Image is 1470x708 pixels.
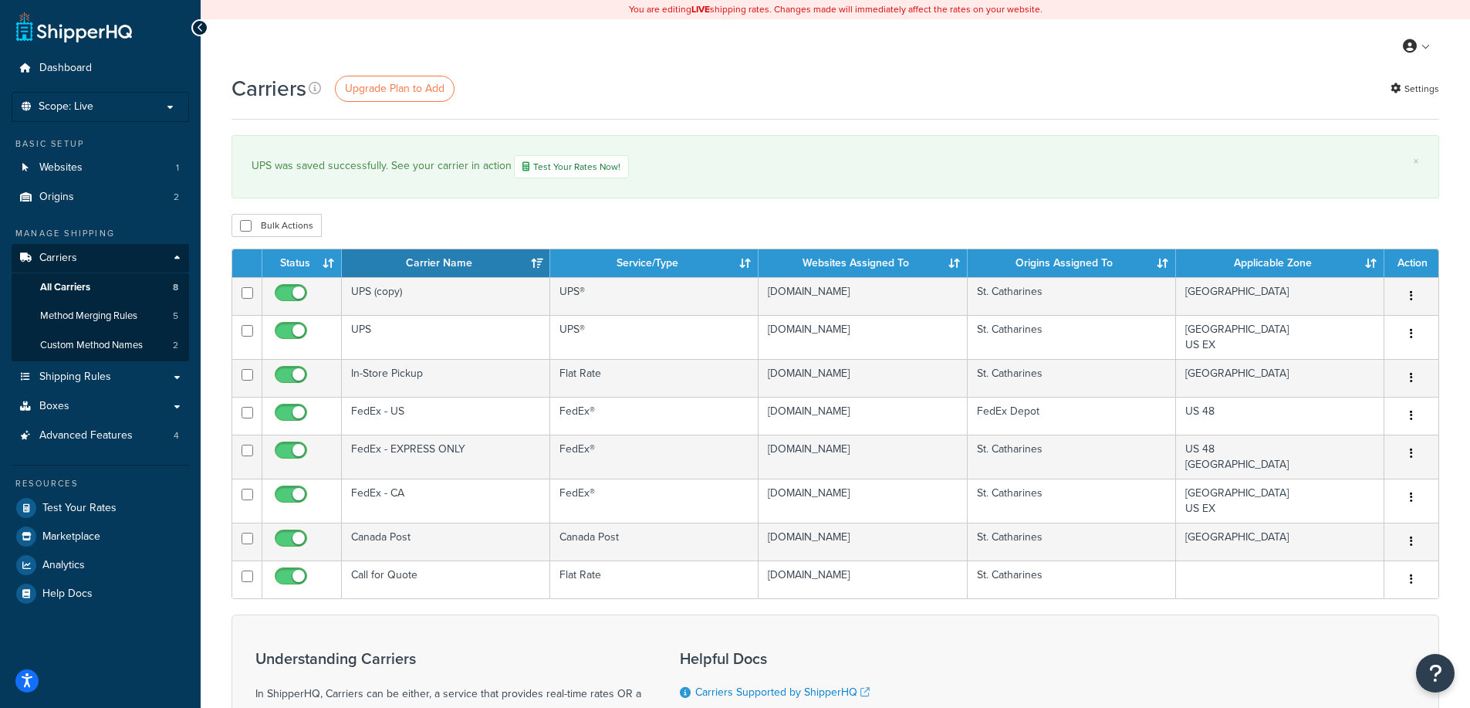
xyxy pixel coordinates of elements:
li: Origins [12,183,189,212]
td: Flat Rate [550,359,759,397]
span: 8 [173,281,178,294]
td: [DOMAIN_NAME] [759,435,967,479]
a: Settings [1391,78,1439,100]
th: Status: activate to sort column ascending [262,249,342,277]
span: Carriers [39,252,77,265]
td: [DOMAIN_NAME] [759,561,967,598]
td: [DOMAIN_NAME] [759,479,967,523]
div: Manage Shipping [12,227,189,240]
span: Help Docs [42,588,93,601]
span: Custom Method Names [40,339,143,352]
th: Action [1384,249,1438,277]
td: [GEOGRAPHIC_DATA] [1176,359,1384,397]
div: Basic Setup [12,137,189,151]
a: Advanced Features 4 [12,422,189,450]
span: 2 [174,191,179,204]
span: Method Merging Rules [40,310,137,323]
span: Origins [39,191,74,204]
a: × [1413,155,1419,168]
span: Shipping Rules [39,371,111,384]
a: Upgrade Plan to Add [335,76,455,102]
td: UPS® [550,315,759,359]
button: Bulk Actions [231,214,322,237]
span: 1 [176,161,179,174]
td: US 48 [1176,397,1384,435]
li: Method Merging Rules [12,302,189,330]
th: Carrier Name: activate to sort column ascending [342,249,550,277]
td: UPS [342,315,550,359]
td: [DOMAIN_NAME] [759,359,967,397]
span: Boxes [39,400,69,413]
span: Upgrade Plan to Add [345,80,444,97]
a: Websites 1 [12,154,189,182]
td: FedEx Depot [968,397,1176,435]
td: [DOMAIN_NAME] [759,523,967,561]
td: [GEOGRAPHIC_DATA] [1176,523,1384,561]
td: St. Catharines [968,315,1176,359]
a: Carriers Supported by ShipperHQ [695,684,870,700]
th: Service/Type: activate to sort column ascending [550,249,759,277]
td: UPS (copy) [342,277,550,315]
div: Resources [12,477,189,490]
span: Dashboard [39,62,92,75]
td: St. Catharines [968,359,1176,397]
a: Test Your Rates Now! [514,155,629,178]
span: Test Your Rates [42,502,117,515]
a: Help Docs [12,580,189,608]
td: FedEx® [550,397,759,435]
h3: Understanding Carriers [255,650,641,667]
td: In-Store Pickup [342,359,550,397]
td: [DOMAIN_NAME] [759,277,967,315]
span: Analytics [42,559,85,572]
td: [DOMAIN_NAME] [759,397,967,435]
td: [GEOGRAPHIC_DATA] US EX [1176,479,1384,523]
td: US 48 [GEOGRAPHIC_DATA] [1176,435,1384,479]
a: Shipping Rules [12,363,189,391]
a: Method Merging Rules 5 [12,302,189,330]
a: Test Your Rates [12,494,189,522]
a: Dashboard [12,54,189,83]
td: Flat Rate [550,561,759,598]
td: Call for Quote [342,561,550,598]
a: Marketplace [12,523,189,550]
span: Advanced Features [39,429,133,442]
td: FedEx® [550,479,759,523]
span: 4 [174,429,179,442]
td: [DOMAIN_NAME] [759,315,967,359]
td: [GEOGRAPHIC_DATA] [1176,277,1384,315]
td: Canada Post [342,523,550,561]
span: Marketplace [42,530,100,544]
a: Analytics [12,551,189,579]
td: UPS® [550,277,759,315]
a: Boxes [12,392,189,421]
h1: Carriers [231,73,306,103]
td: St. Catharines [968,435,1176,479]
td: FedEx® [550,435,759,479]
button: Open Resource Center [1416,654,1455,693]
span: Scope: Live [39,100,93,113]
li: Carriers [12,244,189,361]
td: FedEx - US [342,397,550,435]
span: Websites [39,161,83,174]
li: Websites [12,154,189,182]
li: Advanced Features [12,422,189,450]
td: [GEOGRAPHIC_DATA] US EX [1176,315,1384,359]
td: FedEx - EXPRESS ONLY [342,435,550,479]
th: Applicable Zone: activate to sort column ascending [1176,249,1384,277]
span: All Carriers [40,281,90,294]
a: All Carriers 8 [12,273,189,302]
h3: Helpful Docs [680,650,881,667]
li: All Carriers [12,273,189,302]
td: FedEx - CA [342,479,550,523]
th: Origins Assigned To: activate to sort column ascending [968,249,1176,277]
td: Canada Post [550,523,759,561]
a: ShipperHQ Home [16,12,132,42]
b: LIVE [691,2,710,16]
th: Websites Assigned To: activate to sort column ascending [759,249,967,277]
a: Origins 2 [12,183,189,212]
